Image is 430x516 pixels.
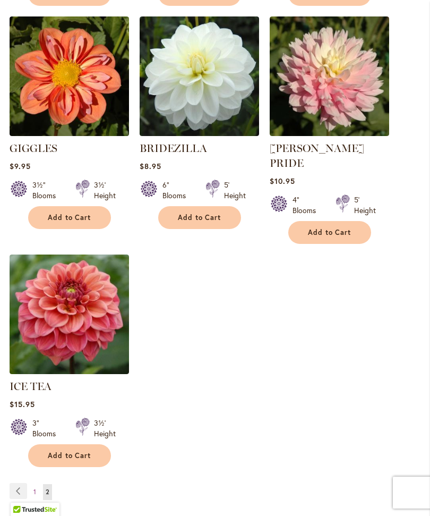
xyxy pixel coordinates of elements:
img: GIGGLES [10,16,129,136]
a: [PERSON_NAME] PRIDE [270,142,364,170]
div: 3½" Blooms [32,180,63,201]
a: GIGGLES [10,128,129,138]
img: BRIDEZILLA [140,16,259,136]
div: 5' Height [224,180,246,201]
button: Add to Cart [288,221,371,244]
span: $8.95 [140,161,161,171]
button: Add to Cart [28,206,111,229]
div: 5' Height [354,194,376,216]
button: Add to Cart [28,444,111,467]
button: Add to Cart [158,206,241,229]
a: CHILSON'S PRIDE [270,128,389,138]
span: Add to Cart [308,228,351,237]
div: 6" Blooms [162,180,193,201]
span: $9.95 [10,161,31,171]
span: 2 [46,488,49,496]
div: 3½' Height [94,418,116,439]
a: BRIDEZILLA [140,128,259,138]
span: $15.95 [10,399,35,409]
a: GIGGLES [10,142,57,155]
a: BRIDEZILLA [140,142,207,155]
div: 4" Blooms [293,194,323,216]
img: ICE TEA [10,255,129,374]
img: CHILSON'S PRIDE [270,16,389,136]
span: Add to Cart [48,213,91,222]
a: ICE TEA [10,380,51,393]
iframe: Launch Accessibility Center [8,478,38,508]
a: ICE TEA [10,366,129,376]
div: 3" Blooms [32,418,63,439]
div: 3½' Height [94,180,116,201]
span: Add to Cart [178,213,221,222]
span: $10.95 [270,176,295,186]
span: Add to Cart [48,451,91,460]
